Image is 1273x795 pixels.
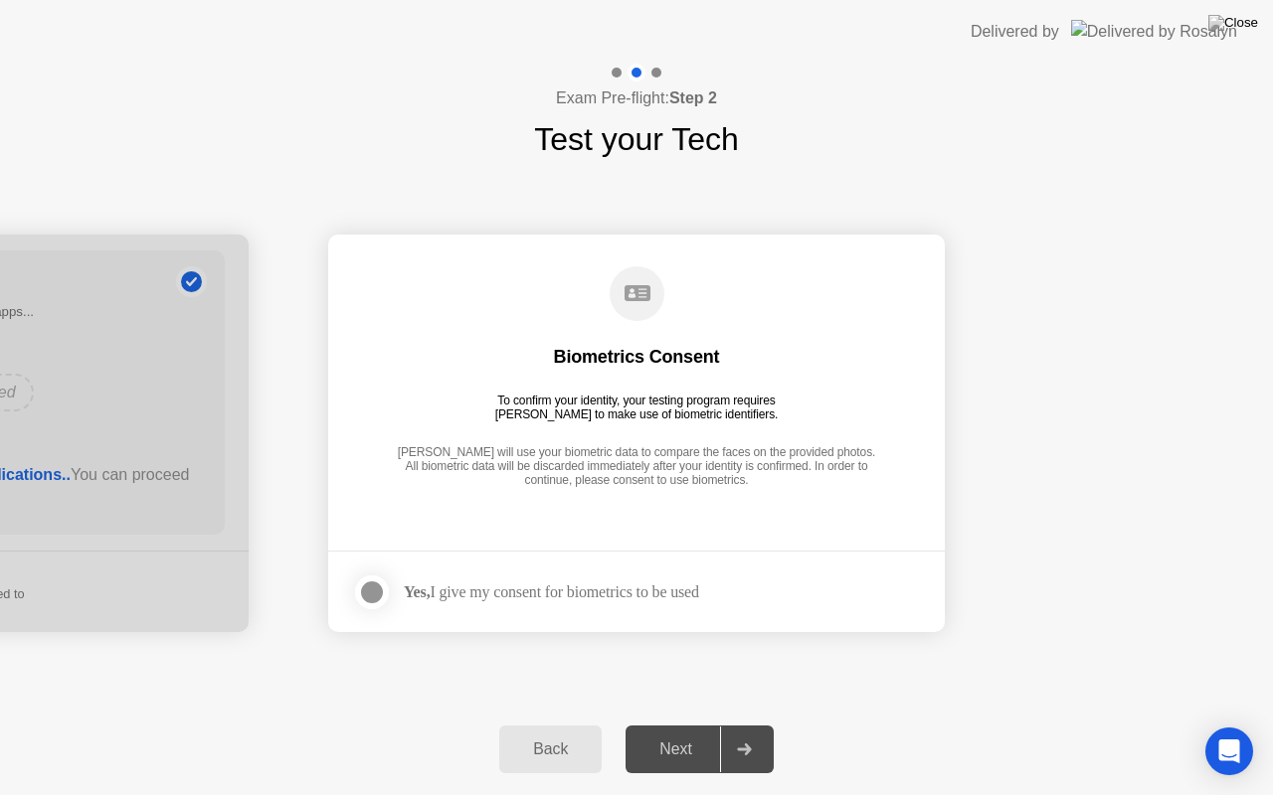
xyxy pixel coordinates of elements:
h1: Test your Tech [534,115,739,163]
div: I give my consent for biometrics to be used [404,582,699,601]
div: Next [632,740,720,758]
div: [PERSON_NAME] will use your biometric data to compare the faces on the provided photos. All biome... [392,445,881,490]
img: Close [1208,15,1258,31]
div: Delivered by [971,20,1059,44]
h4: Exam Pre-flight: [556,86,717,110]
div: Back [505,740,596,758]
div: Open Intercom Messenger [1205,727,1253,775]
strong: Yes, [404,583,430,600]
div: To confirm your identity, your testing program requires [PERSON_NAME] to make use of biometric id... [487,394,787,421]
b: Step 2 [669,89,717,106]
img: Delivered by Rosalyn [1071,20,1237,43]
button: Back [499,725,602,773]
button: Next [626,725,774,773]
div: Biometrics Consent [554,345,720,369]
